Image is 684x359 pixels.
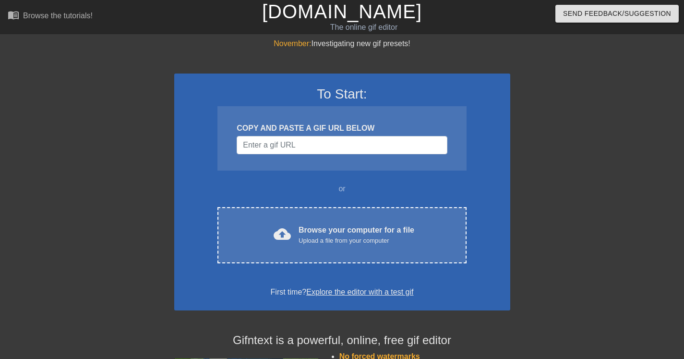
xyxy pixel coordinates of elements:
[262,1,422,22] a: [DOMAIN_NAME]
[274,225,291,243] span: cloud_upload
[237,123,447,134] div: COPY AND PASTE A GIF URL BELOW
[555,5,679,23] button: Send Feedback/Suggestion
[299,236,414,246] div: Upload a file from your computer
[8,9,93,24] a: Browse the tutorials!
[23,12,93,20] div: Browse the tutorials!
[174,334,510,347] h4: Gifntext is a powerful, online, free gif editor
[274,39,311,48] span: November:
[563,8,671,20] span: Send Feedback/Suggestion
[8,9,19,21] span: menu_book
[306,288,413,296] a: Explore the editor with a test gif
[199,183,485,195] div: or
[174,38,510,50] div: Investigating new gif presets!
[237,136,447,154] input: Username
[299,224,414,246] div: Browse your computer for a file
[187,286,498,298] div: First time?
[233,22,495,33] div: The online gif editor
[187,86,498,102] h3: To Start:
